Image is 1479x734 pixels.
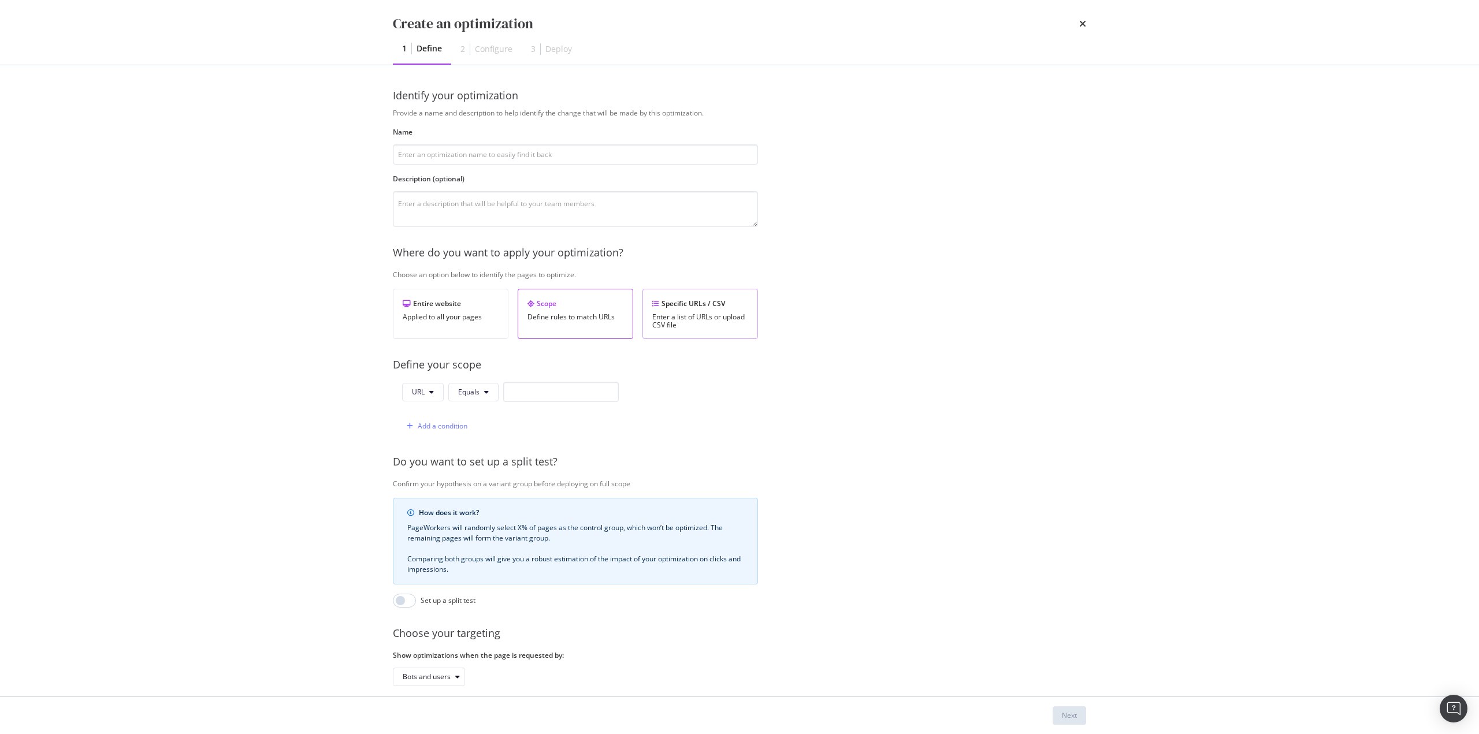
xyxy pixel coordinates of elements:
[393,479,1143,489] div: Confirm your hypothesis on a variant group before deploying on full scope
[448,383,499,401] button: Equals
[393,144,758,165] input: Enter an optimization name to easily find it back
[1062,710,1077,720] div: Next
[458,387,480,397] span: Equals
[393,668,465,686] button: Bots and users
[393,108,1143,118] div: Provide a name and description to help identify the change that will be made by this optimization.
[419,508,744,518] div: How does it work?
[393,695,758,705] label: Show optimizations on the following devices:
[393,498,758,584] div: info banner
[402,43,407,54] div: 1
[531,43,536,55] div: 3
[475,43,512,55] div: Configure
[402,383,444,401] button: URL
[393,88,1086,103] div: Identify your optimization
[403,313,499,321] div: Applied to all your pages
[393,357,1143,372] div: Define your scope
[652,299,748,308] div: Specific URLs / CSV
[393,127,758,137] label: Name
[393,626,1143,641] div: Choose your targeting
[418,421,467,431] div: Add a condition
[403,299,499,308] div: Entire website
[403,673,451,680] div: Bots and users
[393,245,1143,260] div: Where do you want to apply your optimization?
[1053,706,1086,725] button: Next
[393,174,758,184] label: Description (optional)
[412,387,425,397] span: URL
[1079,14,1086,33] div: times
[1440,695,1467,722] div: Open Intercom Messenger
[652,313,748,329] div: Enter a list of URLs or upload CSV file
[527,313,623,321] div: Define rules to match URLs
[393,14,533,33] div: Create an optimization
[407,523,744,575] div: PageWorkers will randomly select X% of pages as the control group, which won’t be optimized. The ...
[402,417,467,435] button: Add a condition
[417,43,442,54] div: Define
[527,299,623,308] div: Scope
[421,595,475,605] div: Set up a split test
[393,454,1143,470] div: Do you want to set up a split test?
[393,650,758,660] label: Show optimizations when the page is requested by:
[393,270,1143,280] div: Choose an option below to identify the pages to optimize.
[545,43,572,55] div: Deploy
[460,43,465,55] div: 2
